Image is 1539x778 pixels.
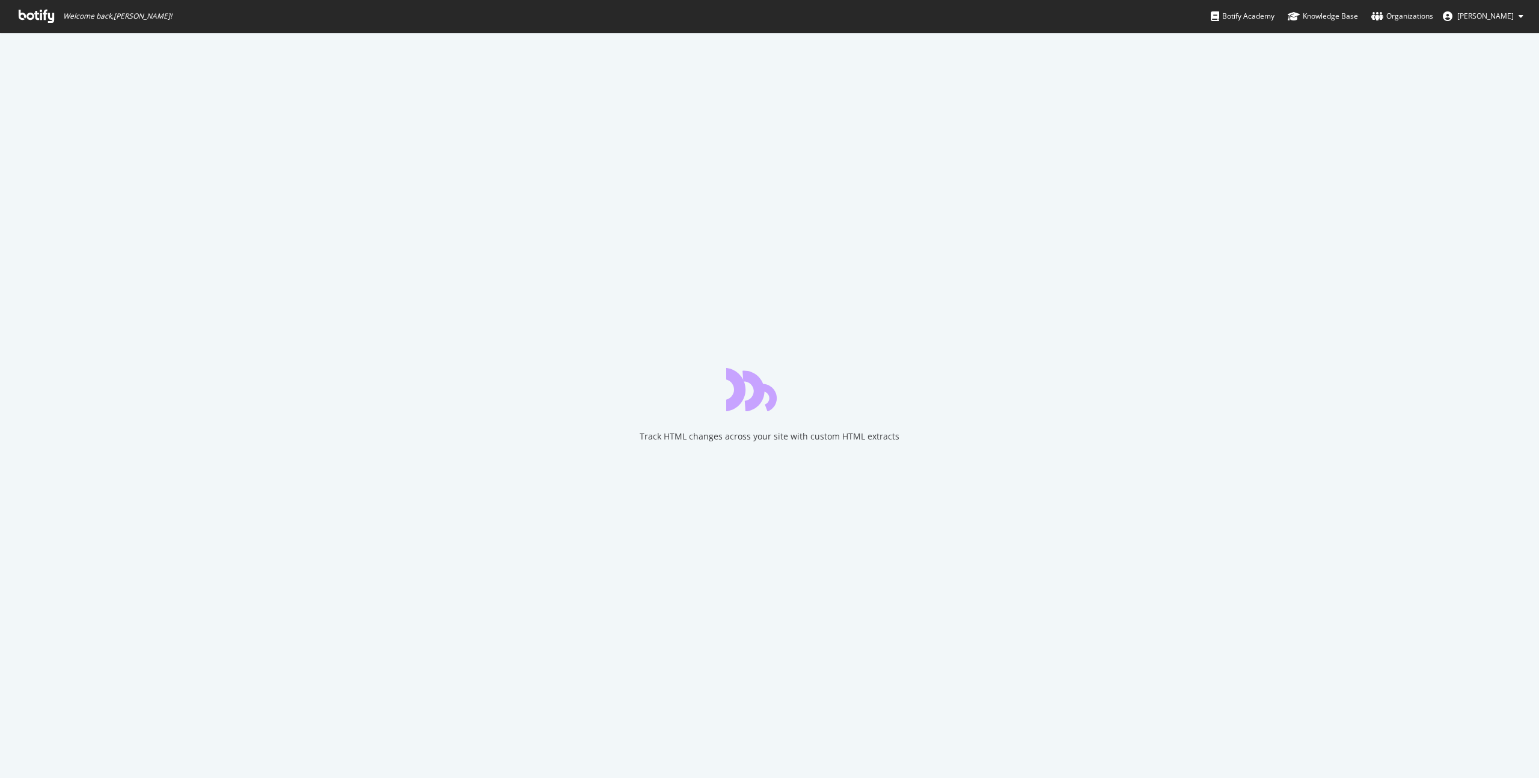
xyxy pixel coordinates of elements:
div: Organizations [1371,10,1433,22]
div: Botify Academy [1211,10,1274,22]
div: animation [726,368,813,411]
span: James McMahon [1457,11,1514,21]
div: Knowledge Base [1288,10,1358,22]
span: Welcome back, [PERSON_NAME] ! [63,11,172,21]
button: [PERSON_NAME] [1433,7,1533,26]
div: Track HTML changes across your site with custom HTML extracts [640,430,899,443]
